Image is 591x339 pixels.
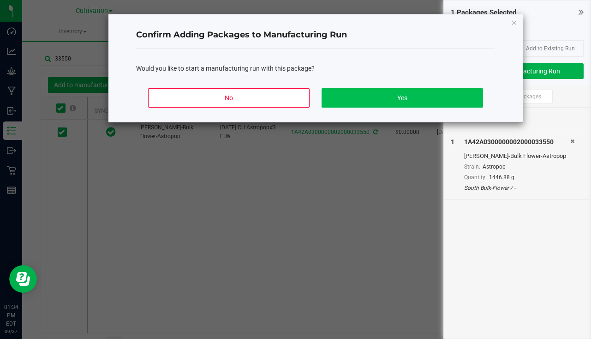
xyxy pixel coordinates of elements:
[322,88,483,108] button: Yes
[136,64,495,73] div: Would you like to start a manufacturing run with this package?
[136,29,495,41] h4: Confirm Adding Packages to Manufacturing Run
[511,17,517,28] button: Close
[9,265,37,293] iframe: Resource center
[148,88,310,108] button: No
